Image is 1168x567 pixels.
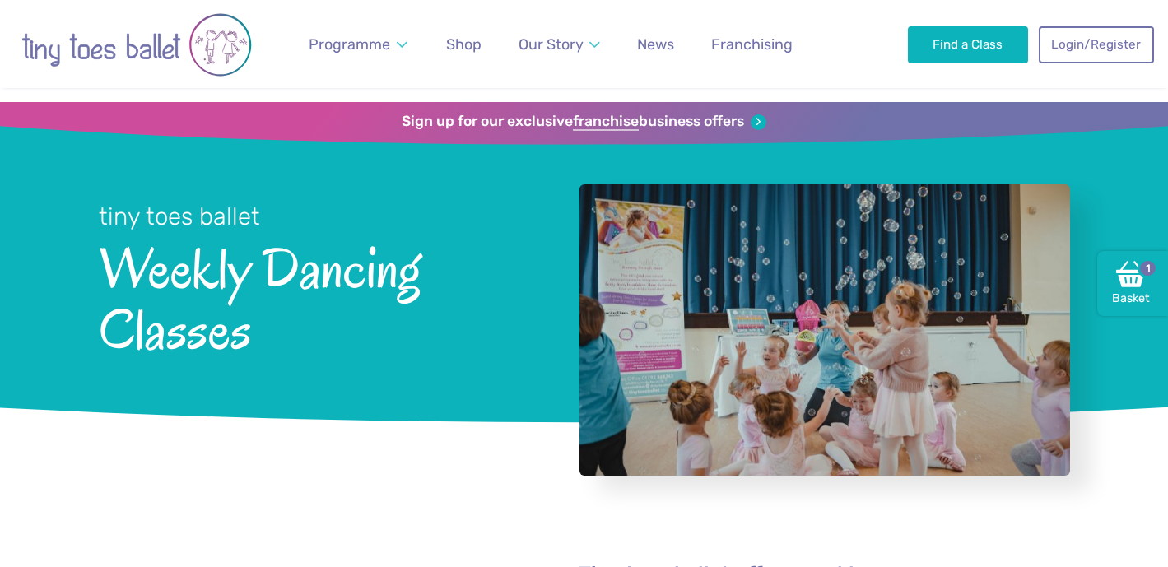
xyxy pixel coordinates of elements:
img: tiny toes ballet [21,9,252,80]
span: Programme [309,35,390,53]
a: Sign up for our exclusivefranchisebusiness offers [402,113,766,131]
span: 1 [1138,258,1157,278]
span: Franchising [711,35,793,53]
a: Franchising [704,26,800,63]
span: Shop [446,35,482,53]
a: Programme [301,26,415,63]
span: Our Story [519,35,584,53]
a: Login/Register [1039,26,1154,63]
span: News [637,35,674,53]
a: Our Story [511,26,608,63]
a: Find a Class [908,26,1029,63]
a: Shop [439,26,489,63]
span: Weekly Dancing Classes [99,233,536,360]
strong: franchise [573,113,639,131]
a: Basket1 [1097,251,1168,317]
small: tiny toes ballet [99,202,260,230]
a: News [630,26,682,63]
